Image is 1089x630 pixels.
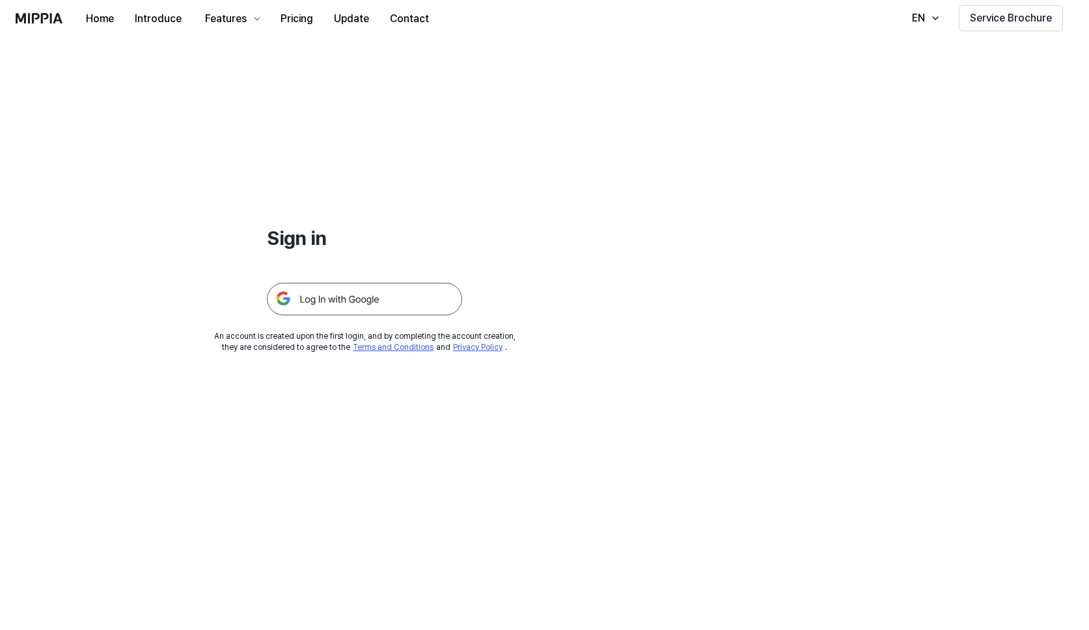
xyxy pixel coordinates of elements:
button: Service Brochure [959,5,1063,31]
h1: Sign in [267,224,462,251]
img: logo [16,13,62,23]
a: Privacy Policy [453,343,503,352]
button: Contact [379,6,439,32]
a: Terms and Conditions [353,343,434,352]
button: Introduce [124,6,192,32]
div: EN [909,10,928,26]
button: Features [192,6,270,32]
img: 구글 로그인 버튼 [267,283,462,315]
button: Home [76,6,124,32]
button: Update [324,6,379,32]
button: EN [899,5,948,31]
div: An account is created upon the first login, and by completing the account creation, they are cons... [214,331,516,353]
a: Update [324,1,379,36]
div: Features [202,11,249,27]
button: Pricing [270,6,324,32]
